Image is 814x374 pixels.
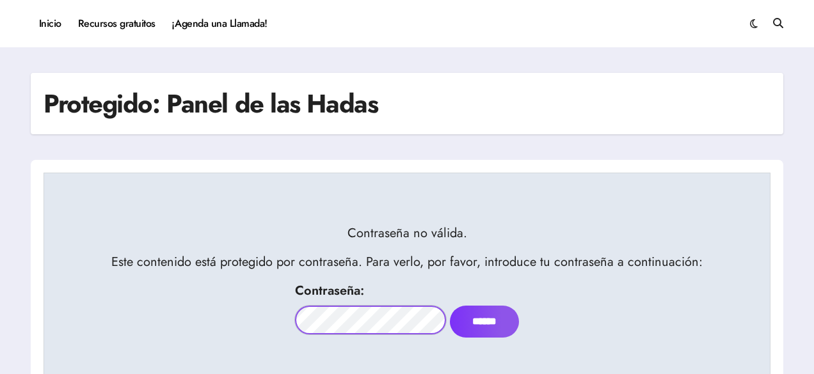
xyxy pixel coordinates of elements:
[75,224,739,243] p: Contraseña no válida.
[295,281,447,347] label: Contraseña:
[70,6,164,41] a: Recursos gratuitos
[164,6,276,41] a: ¡Agenda una Llamada!
[31,6,70,41] a: Inicio
[295,306,447,334] input: Contraseña:
[75,253,739,272] p: Este contenido está protegido por contraseña. Para verlo, por favor, introduce tu contraseña a co...
[44,86,378,121] h1: Protegido: Panel de las Hadas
